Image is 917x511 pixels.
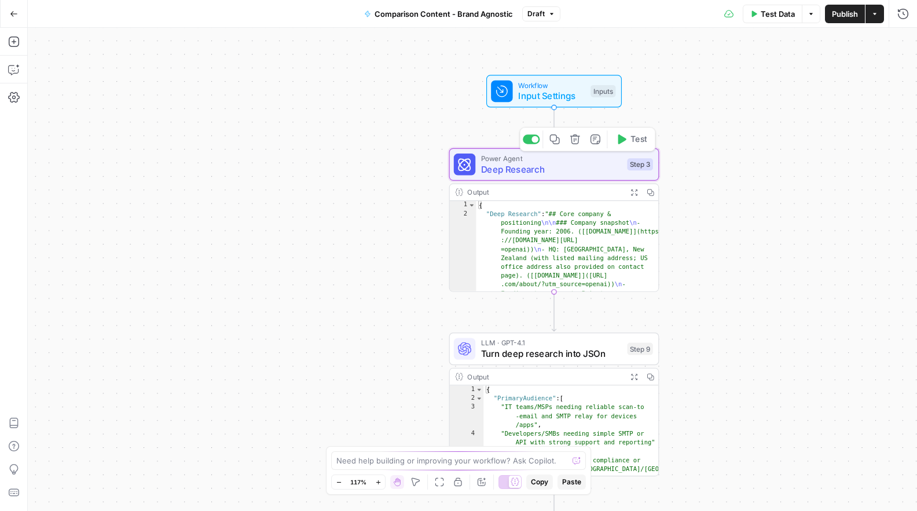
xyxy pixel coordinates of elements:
[832,8,858,20] span: Publish
[467,371,622,382] div: Output
[450,201,476,210] div: 1
[357,5,520,23] button: Comparison Content - Brand Agnostic
[475,395,483,403] span: Toggle code folding, rows 2 through 8
[825,5,865,23] button: Publish
[627,158,652,170] div: Step 3
[450,429,484,456] div: 4
[481,162,622,176] span: Deep Research
[481,153,622,164] span: Power Agent
[375,8,513,20] span: Comparison Content - Brand Agnostic
[481,337,622,348] span: LLM · GPT-4.1
[450,395,484,403] div: 2
[449,333,659,476] div: LLM · GPT-4.1Turn deep research into JSOnStep 9Output{ "PrimaryAudience":[ "IT teams/MSPs needing...
[350,477,366,487] span: 117%
[557,475,586,490] button: Paste
[518,80,585,91] span: Workflow
[450,385,484,394] div: 1
[562,477,581,487] span: Paste
[467,187,622,198] div: Output
[481,347,622,360] span: Turn deep research into JSOn
[450,403,484,430] div: 3
[627,343,652,355] div: Step 9
[552,292,556,331] g: Edge from step_3 to step_9
[527,9,545,19] span: Draft
[743,5,802,23] button: Test Data
[475,385,483,394] span: Toggle code folding, rows 1 through 118
[526,475,553,490] button: Copy
[449,75,659,107] div: WorkflowInput SettingsInputs
[630,133,647,145] span: Test
[590,85,615,97] div: Inputs
[468,201,475,210] span: Toggle code folding, rows 1 through 3
[522,6,560,21] button: Draft
[761,8,795,20] span: Test Data
[531,477,548,487] span: Copy
[610,130,652,148] button: Test
[518,89,585,103] span: Input Settings
[449,148,659,292] div: Power AgentDeep ResearchStep 3TestOutput{ "Deep Research":"## Core company & positioning\n\n### C...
